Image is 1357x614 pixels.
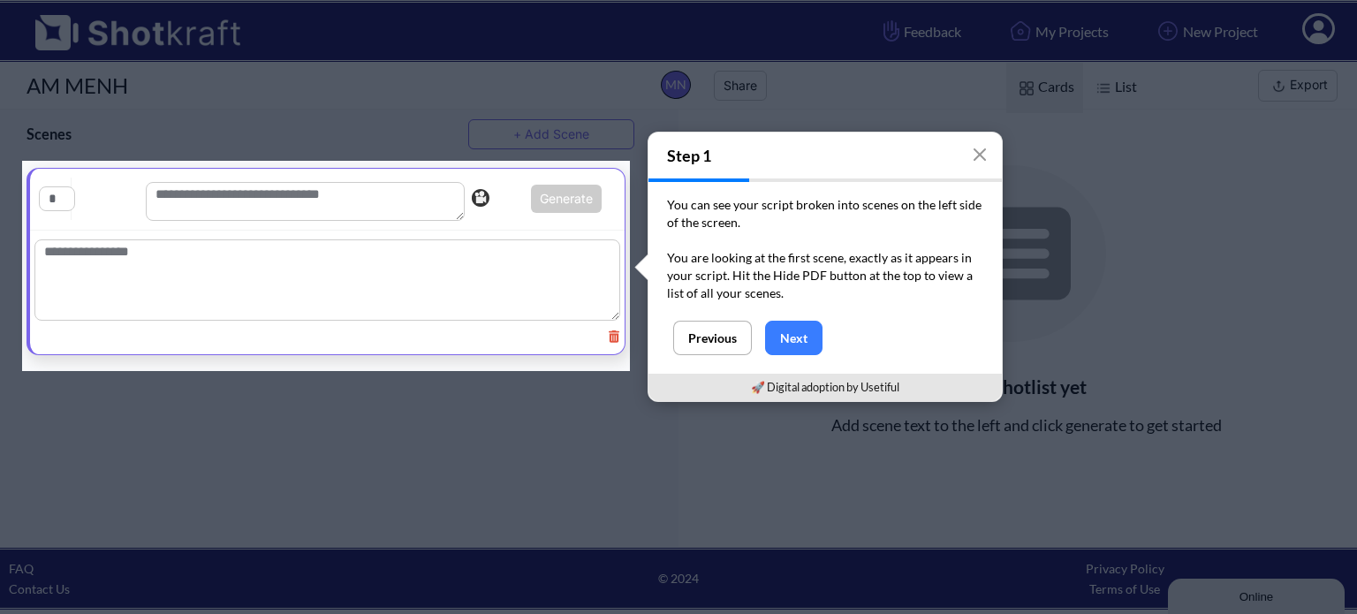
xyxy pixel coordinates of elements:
[667,249,983,302] p: You are looking at the first scene, exactly as it appears in your script. Hit the Hide PDF button...
[765,321,823,355] button: Next
[751,380,899,394] a: 🚀 Digital adoption by Usetiful
[673,321,752,355] button: Previous
[13,15,163,28] div: Online
[648,133,1002,178] h4: Step 1
[667,196,983,249] p: You can see your script broken into scenes on the left side of the screen.
[531,185,602,213] button: Generate
[467,185,492,211] img: Camera Icon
